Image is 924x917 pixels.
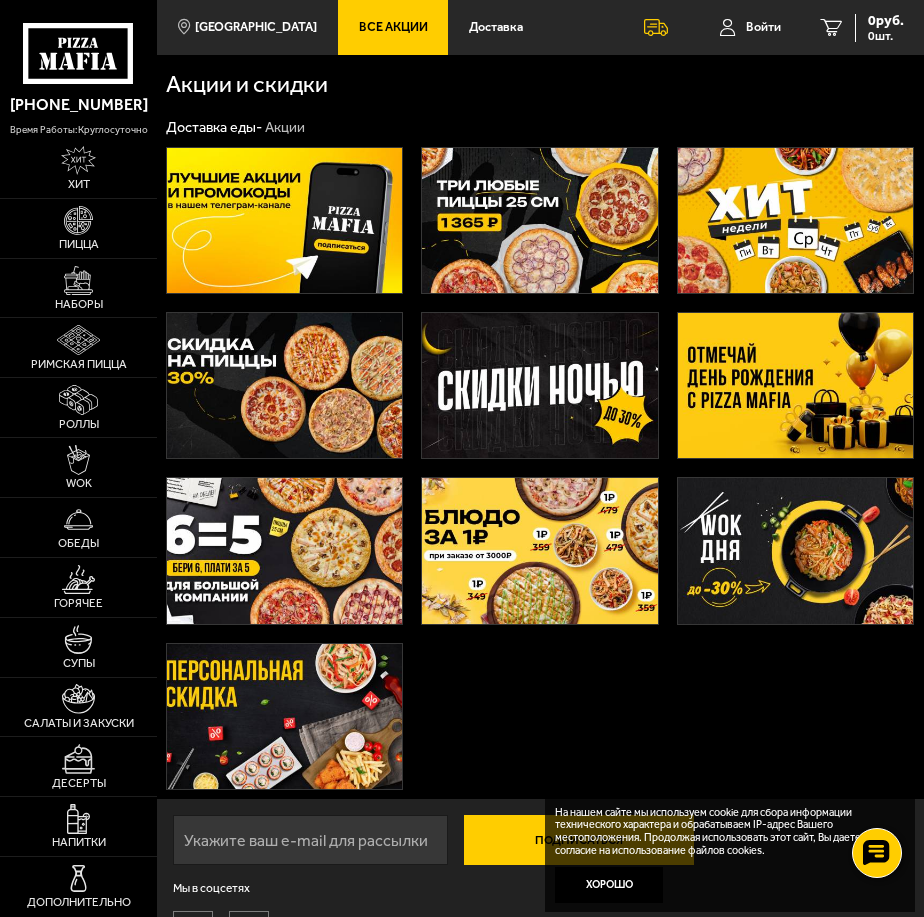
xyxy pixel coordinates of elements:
p: На нашем сайте мы используем cookie для сбора информации технического характера и обрабатываем IP... [555,806,893,858]
span: Дополнительно [27,897,131,909]
span: [GEOGRAPHIC_DATA] [195,21,317,34]
span: Напитки [52,837,106,849]
span: Горячее [54,598,103,610]
span: Салаты и закуски [24,718,134,730]
span: Пицца [59,239,99,251]
span: Обеды [58,538,99,550]
button: Хорошо [555,867,663,903]
span: Роллы [59,419,99,431]
button: Подписаться [464,815,694,865]
input: Укажите ваш e-mail для рассылки [173,815,448,865]
span: Все Акции [359,21,428,34]
span: Супы [63,658,95,670]
span: Мы в соцсетях [173,881,429,895]
span: Десерты [52,778,106,790]
a: Доставка еды- [166,119,262,136]
span: Хит [68,179,90,191]
span: Наборы [55,299,103,311]
span: WOK [66,478,92,490]
span: 0 шт. [868,30,904,42]
span: 0 руб. [868,14,904,28]
div: Акции [265,119,305,138]
span: Римская пицца [31,359,127,371]
span: Войти [746,21,781,34]
h1: Акции и скидки [166,73,466,96]
span: Доставка [469,21,523,34]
